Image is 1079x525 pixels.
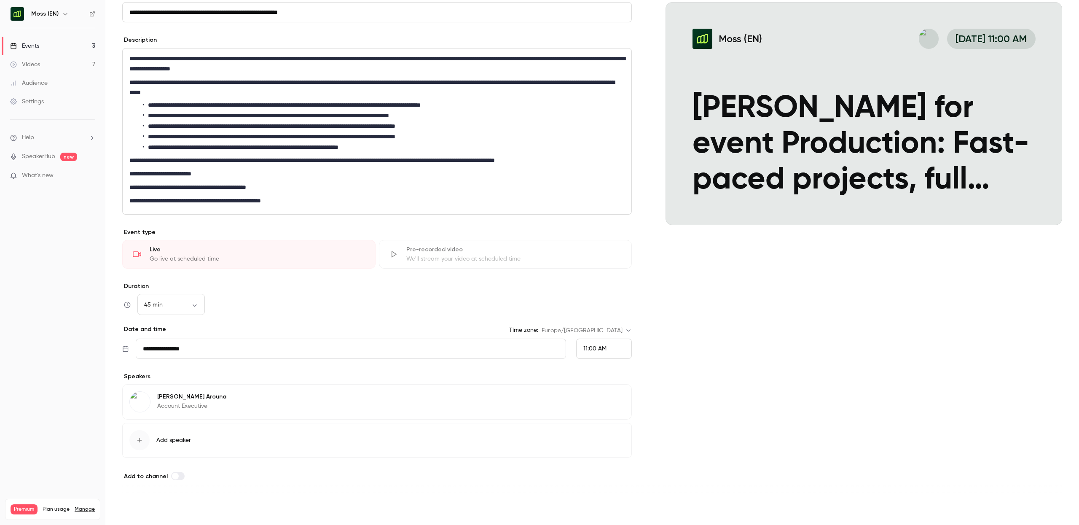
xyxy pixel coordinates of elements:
span: Add speaker [156,436,191,444]
div: Pre-recorded video [406,245,622,254]
img: Moss (EN) [11,7,24,21]
p: Speakers [122,372,632,381]
span: 11:00 AM [583,346,607,352]
span: new [60,153,77,161]
div: Audience [10,79,48,87]
div: 45 min [137,301,205,309]
div: Videos [10,60,40,69]
div: editor [123,48,631,214]
h6: Moss (EN) [31,10,59,18]
label: Time zone: [509,326,538,334]
div: Live [150,245,365,254]
li: help-dropdown-opener [10,133,95,142]
a: Manage [75,506,95,513]
div: Settings [10,97,44,106]
div: LiveGo live at scheduled time [122,240,376,269]
div: Go live at scheduled time [150,255,365,263]
p: [PERSON_NAME] Arouna [157,393,226,401]
div: We'll stream your video at scheduled time [406,255,622,263]
button: Save [122,501,153,518]
a: SpeakerHub [22,152,55,161]
p: Account Executive [157,402,226,410]
p: Event type [122,228,632,237]
div: From [576,339,632,359]
section: description [122,48,632,215]
div: Europe/[GEOGRAPHIC_DATA] [542,326,632,335]
button: Add speaker [122,423,632,458]
span: What's new [22,171,54,180]
img: Abdel-Latif Arouna [130,392,150,412]
span: Help [22,133,34,142]
label: Duration [122,282,632,291]
div: Events [10,42,39,50]
p: Date and time [122,325,166,334]
div: Abdel-Latif Arouna[PERSON_NAME] ArounaAccount Executive [122,384,632,420]
span: Plan usage [43,506,70,513]
label: Description [122,36,157,44]
div: Pre-recorded videoWe'll stream your video at scheduled time [379,240,632,269]
iframe: Noticeable Trigger [85,172,95,180]
span: Add to channel [124,473,168,480]
span: Premium [11,504,38,514]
